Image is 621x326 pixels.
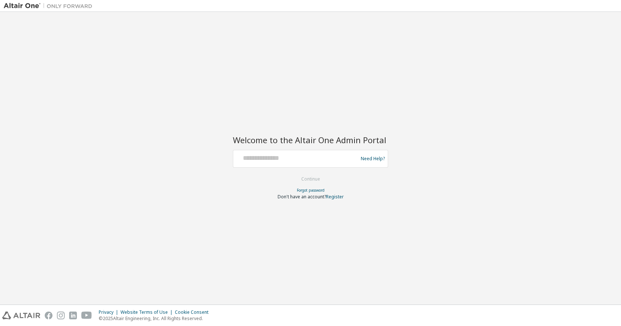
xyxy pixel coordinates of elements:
[361,158,385,159] a: Need Help?
[233,135,388,145] h2: Welcome to the Altair One Admin Portal
[2,312,40,319] img: altair_logo.svg
[326,194,344,200] a: Register
[297,188,325,193] a: Forgot password
[45,312,52,319] img: facebook.svg
[57,312,65,319] img: instagram.svg
[99,315,213,322] p: © 2025 Altair Engineering, Inc. All Rights Reserved.
[121,309,175,315] div: Website Terms of Use
[99,309,121,315] div: Privacy
[278,194,326,200] span: Don't have an account?
[81,312,92,319] img: youtube.svg
[4,2,96,10] img: Altair One
[175,309,213,315] div: Cookie Consent
[69,312,77,319] img: linkedin.svg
